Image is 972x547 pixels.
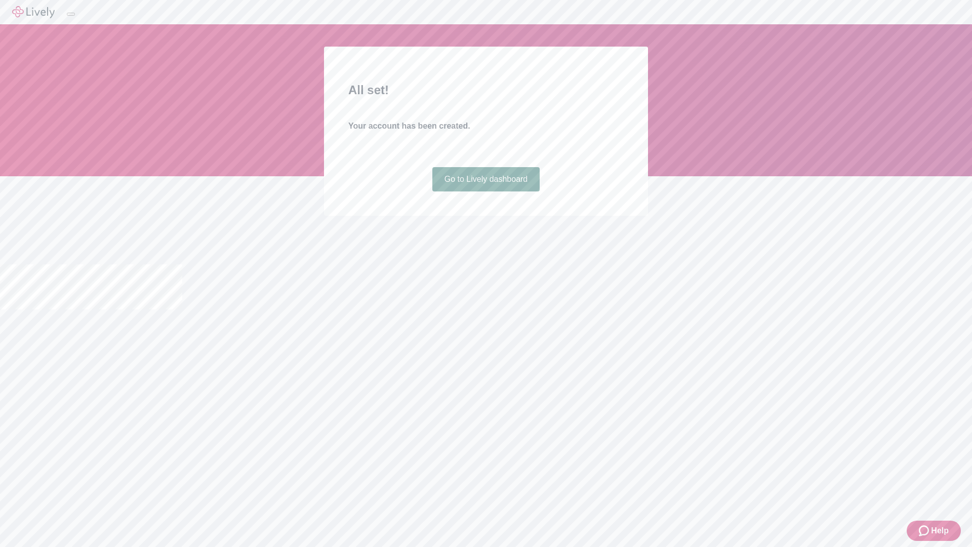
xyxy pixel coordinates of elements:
[919,525,931,537] svg: Zendesk support icon
[12,6,55,18] img: Lively
[432,167,540,191] a: Go to Lively dashboard
[907,521,961,541] button: Zendesk support iconHelp
[931,525,949,537] span: Help
[348,120,624,132] h4: Your account has been created.
[348,81,624,99] h2: All set!
[67,13,75,16] button: Log out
